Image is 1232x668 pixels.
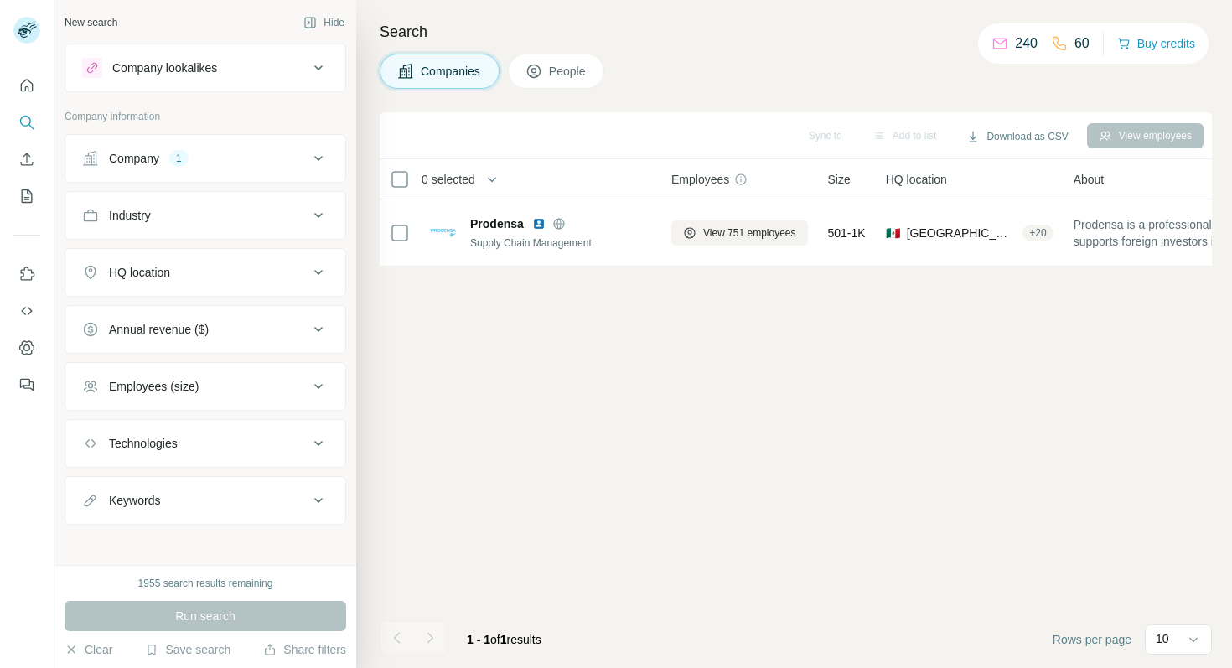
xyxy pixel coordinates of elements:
div: Employees (size) [109,378,199,395]
button: HQ location [65,252,345,293]
img: LinkedIn logo [532,217,546,230]
button: Use Surfe API [13,296,40,326]
div: Keywords [109,492,160,509]
div: Company lookalikes [112,60,217,76]
span: [GEOGRAPHIC_DATA], [GEOGRAPHIC_DATA][PERSON_NAME] [907,225,1017,241]
div: Supply Chain Management [470,236,651,251]
button: Clear [65,641,112,658]
button: Save search [145,641,230,658]
span: 1 [500,633,507,646]
div: Industry [109,207,151,224]
span: of [490,633,500,646]
span: 0 selected [422,171,475,188]
span: View 751 employees [703,225,796,241]
p: 10 [1156,630,1169,647]
button: Dashboard [13,333,40,363]
button: My lists [13,181,40,211]
span: Rows per page [1053,631,1131,648]
button: Keywords [65,480,345,520]
span: About [1074,171,1105,188]
div: HQ location [109,264,170,281]
button: Industry [65,195,345,236]
button: Share filters [263,641,346,658]
button: Annual revenue ($) [65,309,345,350]
span: Prodensa [470,215,524,232]
span: HQ location [886,171,947,188]
button: Technologies [65,423,345,463]
button: Company lookalikes [65,48,345,88]
span: 🇲🇽 [886,225,900,241]
span: Size [828,171,851,188]
div: Company [109,150,159,167]
span: 1 - 1 [467,633,490,646]
div: New search [65,15,117,30]
span: Employees [671,171,729,188]
div: Technologies [109,435,178,452]
button: Company1 [65,138,345,179]
div: + 20 [1022,225,1053,241]
button: Buy credits [1117,32,1195,55]
div: 1 [169,151,189,166]
img: Logo of Prodensa [430,228,457,238]
span: People [549,63,588,80]
p: Company information [65,109,346,124]
span: Companies [421,63,482,80]
p: 60 [1074,34,1090,54]
span: 501-1K [828,225,866,241]
div: 1955 search results remaining [138,576,273,591]
button: Hide [292,10,356,35]
button: Employees (size) [65,366,345,406]
button: Feedback [13,370,40,400]
span: results [467,633,541,646]
button: Quick start [13,70,40,101]
button: Download as CSV [955,124,1079,149]
button: Search [13,107,40,137]
div: Annual revenue ($) [109,321,209,338]
button: Enrich CSV [13,144,40,174]
button: Use Surfe on LinkedIn [13,259,40,289]
h4: Search [380,20,1212,44]
p: 240 [1015,34,1038,54]
button: View 751 employees [671,220,808,246]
